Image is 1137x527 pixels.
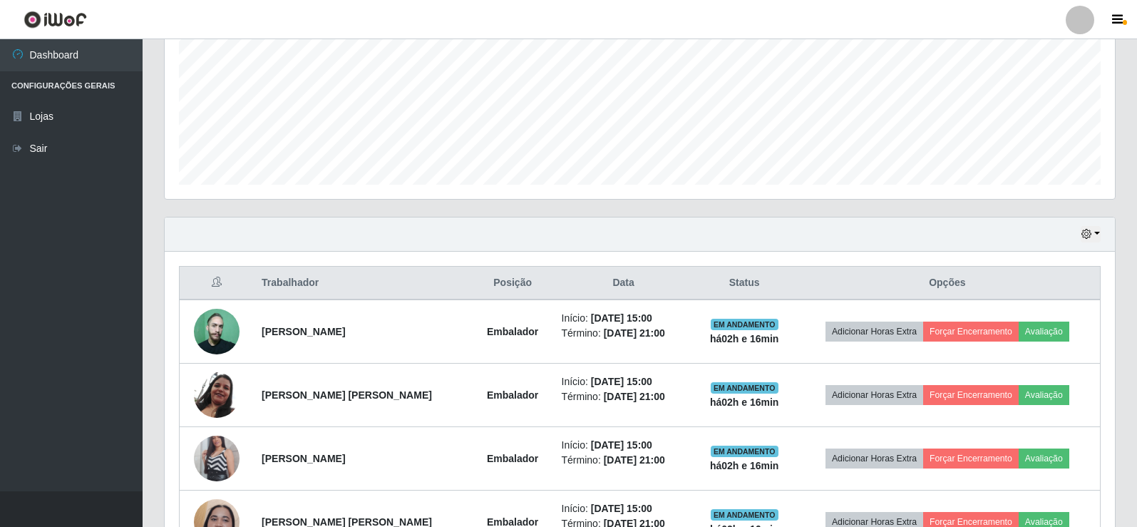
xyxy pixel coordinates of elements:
[711,319,778,330] span: EM ANDAMENTO
[1019,449,1069,469] button: Avaliação
[253,267,473,300] th: Trabalhador
[825,385,923,405] button: Adicionar Horas Extra
[923,449,1019,469] button: Forçar Encerramento
[487,326,538,337] strong: Embalador
[825,449,923,469] button: Adicionar Horas Extra
[24,11,87,29] img: CoreUI Logo
[711,446,778,457] span: EM ANDAMENTO
[562,453,686,468] li: Término:
[194,309,240,354] img: 1672941149388.jpeg
[262,453,345,464] strong: [PERSON_NAME]
[604,454,665,466] time: [DATE] 21:00
[194,418,240,499] img: 1703785575739.jpeg
[604,327,665,339] time: [DATE] 21:00
[262,389,432,401] strong: [PERSON_NAME] [PERSON_NAME]
[923,385,1019,405] button: Forçar Encerramento
[923,322,1019,342] button: Forçar Encerramento
[562,501,686,516] li: Início:
[562,389,686,404] li: Término:
[591,312,652,324] time: [DATE] 15:00
[825,322,923,342] button: Adicionar Horas Extra
[487,453,538,464] strong: Embalador
[262,326,345,337] strong: [PERSON_NAME]
[1019,322,1069,342] button: Avaliação
[487,389,538,401] strong: Embalador
[591,503,652,514] time: [DATE] 15:00
[473,267,553,300] th: Posição
[710,333,779,344] strong: há 02 h e 16 min
[1019,385,1069,405] button: Avaliação
[562,311,686,326] li: Início:
[194,372,240,419] img: 1689337855569.jpeg
[591,439,652,451] time: [DATE] 15:00
[711,382,778,394] span: EM ANDAMENTO
[604,391,665,402] time: [DATE] 21:00
[710,396,779,408] strong: há 02 h e 16 min
[562,326,686,341] li: Término:
[710,460,779,471] strong: há 02 h e 16 min
[591,376,652,387] time: [DATE] 15:00
[562,374,686,389] li: Início:
[694,267,795,300] th: Status
[562,438,686,453] li: Início:
[795,267,1101,300] th: Opções
[711,509,778,521] span: EM ANDAMENTO
[553,267,694,300] th: Data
